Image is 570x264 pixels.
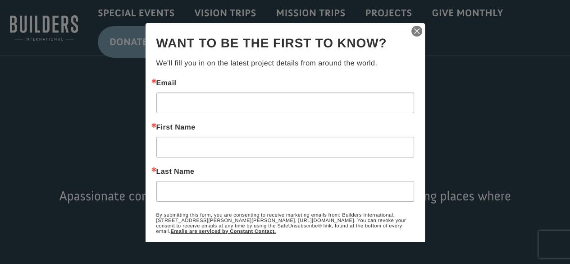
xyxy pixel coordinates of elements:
[156,33,414,52] h2: Want to be the first to know?
[128,18,168,34] button: Donate
[156,212,414,234] p: By submitting this form, you are consenting to receive marketing emails from: Builders Internatio...
[16,28,124,34] div: to
[156,58,414,69] p: We'll fill you in on the latest project details from around the world.
[24,36,122,42] span: [PERSON_NAME] , [GEOGRAPHIC_DATA]
[156,124,414,131] label: First Name
[16,9,124,27] div: [PERSON_NAME] donated $100
[170,228,276,234] a: Emails are serviced by Constant Contact.
[16,19,23,26] img: emoji heart
[21,28,169,34] strong: [GEOGRAPHIC_DATA]: Restoration [DEMOGRAPHIC_DATA]
[410,24,423,37] img: ctct-close-x.svg
[16,36,23,42] img: US.png
[156,168,414,175] label: Last Name
[156,79,414,87] label: Email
